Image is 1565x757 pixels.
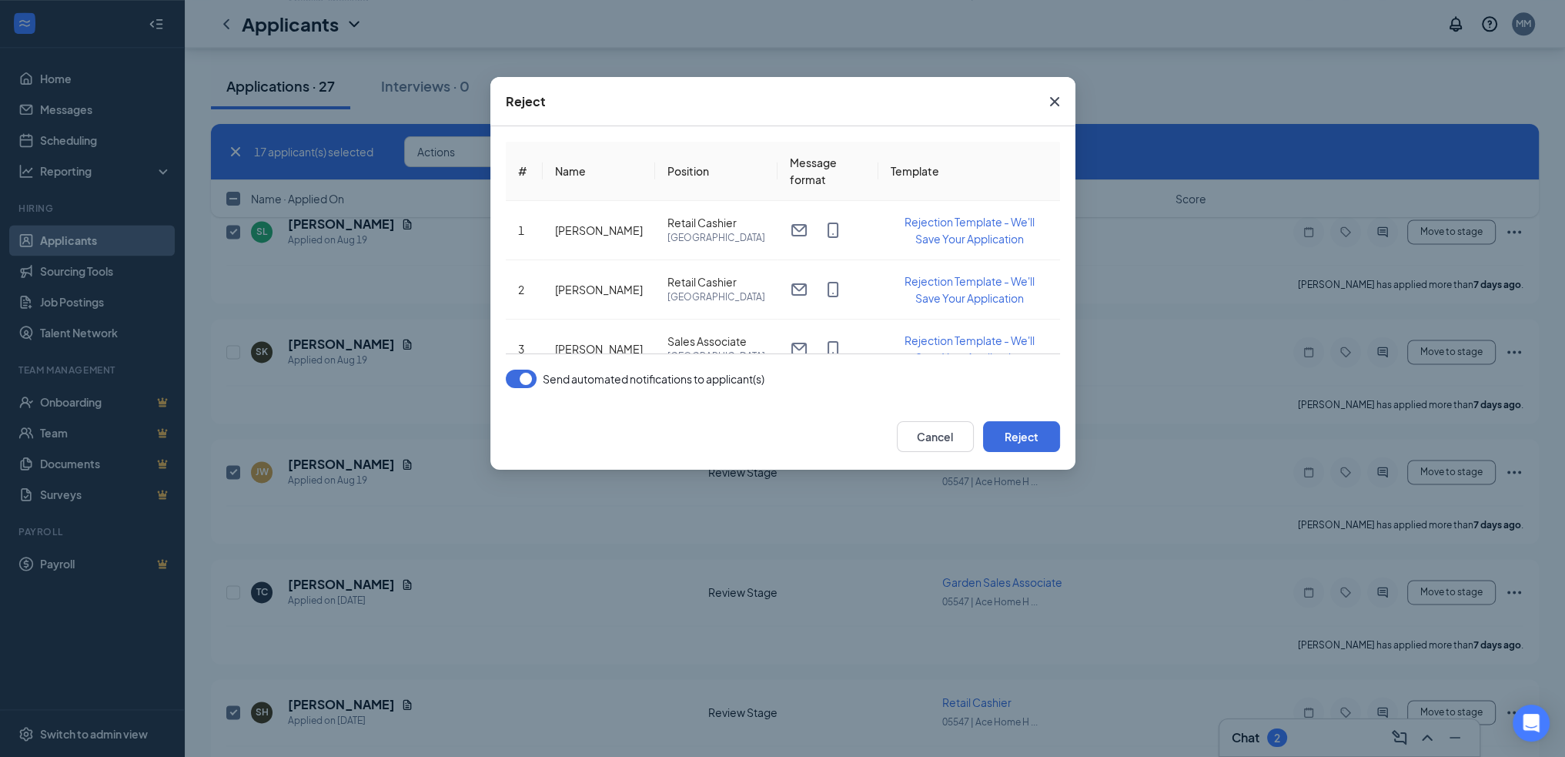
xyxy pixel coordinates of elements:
svg: MobileSms [824,280,842,299]
span: Sales Associate [667,333,765,349]
th: Message format [777,142,879,201]
button: Rejection Template - We'll Save Your Application [891,273,1047,306]
th: Template [878,142,1059,201]
svg: MobileSms [824,221,842,239]
span: 3 [518,342,524,356]
span: Rejection Template - We'll Save Your Application [904,333,1034,364]
span: 1 [518,223,524,237]
svg: Email [790,340,808,358]
button: Rejection Template - We'll Save Your Application [891,213,1047,247]
span: [GEOGRAPHIC_DATA] [667,230,765,246]
span: Rejection Template - We'll Save Your Application [904,215,1034,246]
span: Rejection Template - We'll Save Your Application [904,274,1034,305]
span: Retail Cashier [667,274,765,290]
td: [PERSON_NAME] [543,320,655,379]
button: Reject [983,421,1060,452]
span: [GEOGRAPHIC_DATA] [667,349,765,364]
button: Close [1034,77,1075,126]
svg: MobileSms [824,340,842,358]
th: # [506,142,543,201]
span: Retail Cashier [667,215,765,230]
div: Open Intercom Messenger [1513,705,1550,742]
td: [PERSON_NAME] [543,201,655,260]
svg: Cross [1045,92,1064,111]
span: Send automated notifications to applicant(s) [543,370,764,388]
button: Cancel [897,421,974,452]
td: [PERSON_NAME] [543,260,655,320]
th: Name [543,142,655,201]
span: [GEOGRAPHIC_DATA] [667,290,765,305]
th: Position [655,142,777,201]
svg: Email [790,280,808,299]
button: Rejection Template - We'll Save Your Application [891,332,1047,366]
span: 2 [518,283,524,296]
svg: Email [790,221,808,239]
div: Reject [506,93,546,110]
